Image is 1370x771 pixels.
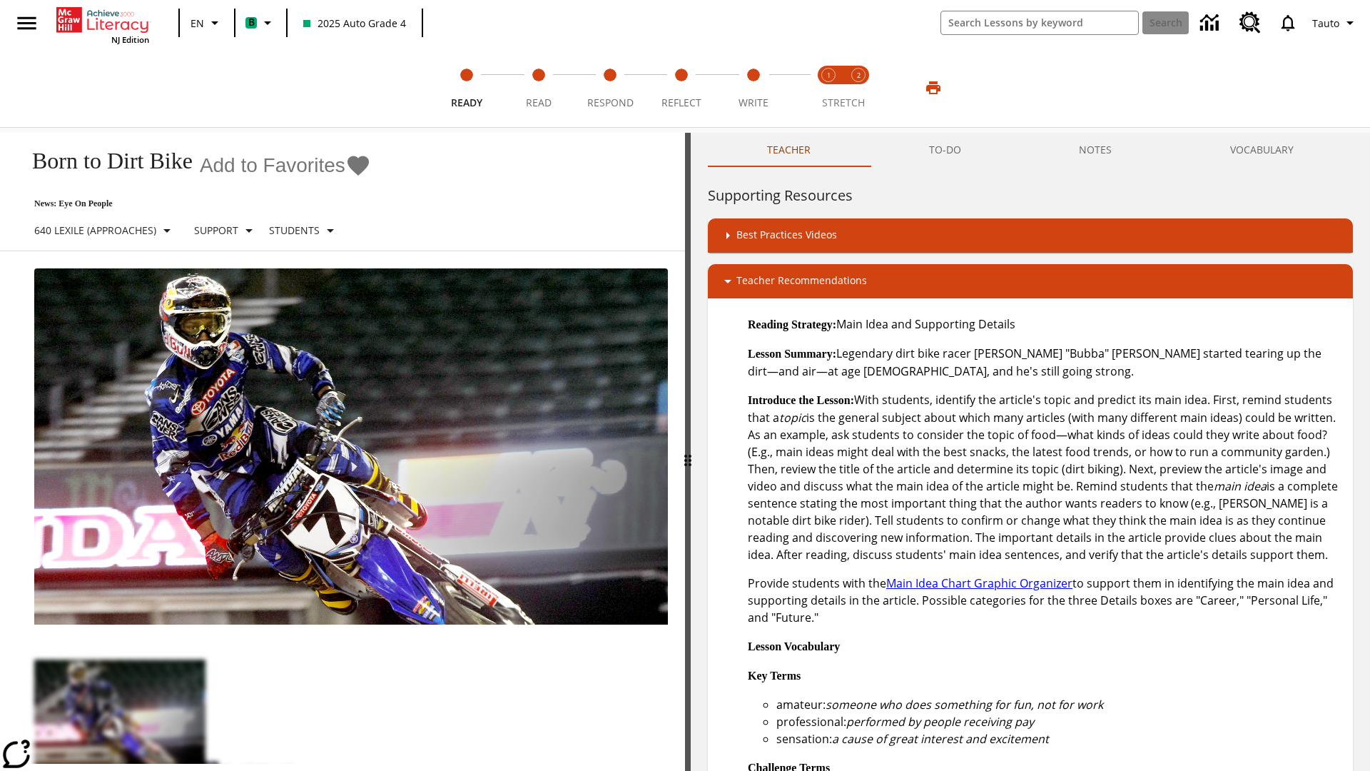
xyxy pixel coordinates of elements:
span: 2025 Auto Grade 4 [303,16,406,31]
li: amateur: [776,696,1341,713]
button: Select Student [263,218,345,243]
span: Reflect [661,96,701,109]
text: 2 [857,71,861,80]
div: Best Practices Videos [708,218,1353,253]
button: Boost Class color is mint green. Change class color [240,10,282,36]
a: Main Idea Chart Graphic Organizer [886,575,1072,591]
text: 1 [827,71,831,80]
p: With students, identify the article's topic and predict its main idea. First, remind students tha... [748,391,1341,563]
div: Press Enter or Spacebar and then press right and left arrow keys to move the slider [685,133,691,771]
p: Students [269,223,320,238]
span: Add to Favorites [200,154,345,177]
button: Teacher [708,133,870,167]
div: Home [56,4,149,45]
em: main idea [1214,478,1267,494]
em: someone who does something for fun, not for work [826,697,1103,712]
strong: Lesson Summary: [748,348,836,360]
p: 640 Lexile (Approaches) [34,223,156,238]
strong: Lesson Vocabulary [748,640,840,652]
img: Motocross racer James Stewart flies through the air on his dirt bike. [34,268,668,625]
a: Resource Center, Will open in new tab [1231,4,1269,42]
button: TO-DO [870,133,1020,167]
button: Language: EN, Select a language [184,10,230,36]
p: Support [194,223,238,238]
button: VOCABULARY [1171,133,1353,167]
em: performed by people receiving pay [846,714,1034,730]
button: Ready step 1 of 5 [425,49,508,127]
span: Tauto [1312,16,1339,31]
span: Respond [587,96,634,109]
input: search field [941,11,1138,34]
button: Profile/Settings [1306,10,1364,36]
span: EN [191,16,204,31]
p: News: Eye On People [17,198,371,209]
button: Write step 5 of 5 [712,49,795,127]
li: professional: [776,713,1341,730]
span: Read [526,96,552,109]
em: topic [779,410,806,425]
h1: Born to Dirt Bike [17,148,193,174]
div: Teacher Recommendations [708,264,1353,298]
div: activity [691,133,1370,771]
button: Select Lexile, 640 Lexile (Approaches) [29,218,181,243]
p: Best Practices Videos [736,227,837,244]
strong: Introduce the Lesson: [748,394,854,406]
li: sensation: [776,730,1341,747]
h6: Supporting Resources [708,184,1353,207]
span: B [248,14,255,31]
span: STRETCH [822,96,865,109]
strong: Key Terms [748,670,801,682]
p: Legendary dirt bike racer [PERSON_NAME] "Bubba" [PERSON_NAME] started tearing up the dirt—and air... [748,345,1341,380]
a: Notifications [1269,4,1306,41]
button: NOTES [1020,133,1172,167]
button: Open side menu [6,2,48,44]
button: Scaffolds, Support [188,218,263,243]
strong: Reading Strategy: [748,318,836,331]
button: Stretch Respond step 2 of 2 [838,49,879,127]
em: a cause of great interest and excitement [832,731,1049,747]
button: Stretch Read step 1 of 2 [808,49,849,127]
button: Reflect step 4 of 5 [640,49,723,127]
span: Ready [451,96,482,109]
span: Write [739,96,768,109]
button: Add to Favorites - Born to Dirt Bike [200,153,371,178]
span: NJ Edition [111,34,149,45]
div: Instructional Panel Tabs [708,133,1353,167]
p: Main Idea and Supporting Details [748,316,1341,333]
p: Teacher Recommendations [736,273,867,290]
button: Respond step 3 of 5 [569,49,651,127]
button: Read step 2 of 5 [497,49,579,127]
button: Print [910,75,956,101]
a: Data Center [1192,4,1231,43]
p: Provide students with the to support them in identifying the main idea and supporting details in ... [748,575,1341,626]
